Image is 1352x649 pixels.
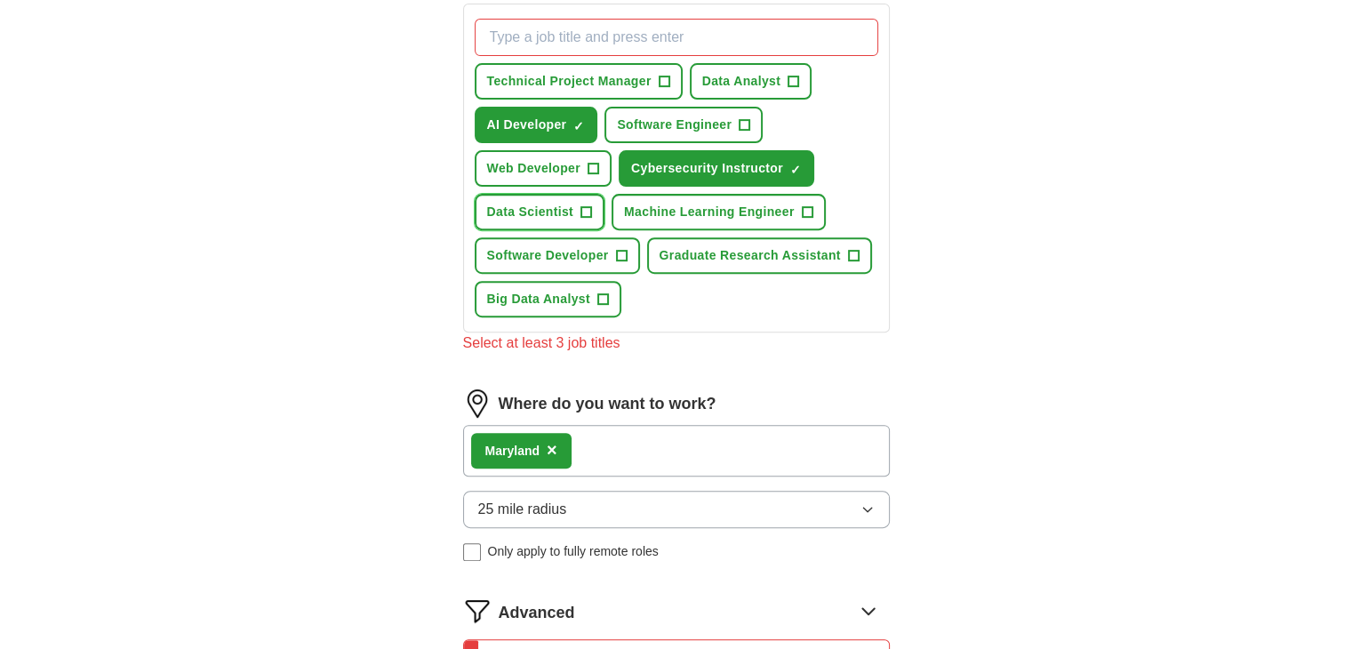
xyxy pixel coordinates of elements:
button: Graduate Research Assistant [647,237,872,274]
span: AI Developer [487,116,567,134]
button: Technical Project Manager [475,63,683,100]
span: Advanced [499,601,575,625]
button: Data Analyst [690,63,812,100]
button: 25 mile radius [463,491,890,528]
span: × [547,440,557,460]
button: Software Developer [475,237,640,274]
img: filter [463,597,492,625]
button: Data Scientist [475,194,605,230]
input: Only apply to fully remote roles [463,543,481,561]
div: Select at least 3 job titles [463,333,890,354]
span: Graduate Research Assistant [660,246,841,265]
span: Web Developer [487,159,580,178]
span: Cybersecurity Instructor [631,159,783,178]
span: Only apply to fully remote roles [488,542,659,561]
span: Software Engineer [617,116,732,134]
button: Cybersecurity Instructor✓ [619,150,814,187]
input: Type a job title and press enter [475,19,878,56]
span: 25 mile radius [478,499,567,520]
button: Web Developer [475,150,612,187]
span: Data Scientist [487,203,574,221]
span: Technical Project Manager [487,72,652,91]
span: Machine Learning Engineer [624,203,795,221]
span: Software Developer [487,246,609,265]
strong: Mar [485,444,508,458]
span: ✓ [573,119,584,133]
button: AI Developer✓ [475,107,598,143]
button: Software Engineer [604,107,763,143]
button: × [547,437,557,464]
img: location.png [463,389,492,418]
label: Where do you want to work? [499,392,716,416]
span: ✓ [790,163,801,177]
button: Machine Learning Engineer [612,194,826,230]
div: yland [485,442,540,461]
span: Data Analyst [702,72,781,91]
span: Big Data Analyst [487,290,590,308]
button: Big Data Analyst [475,281,621,317]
